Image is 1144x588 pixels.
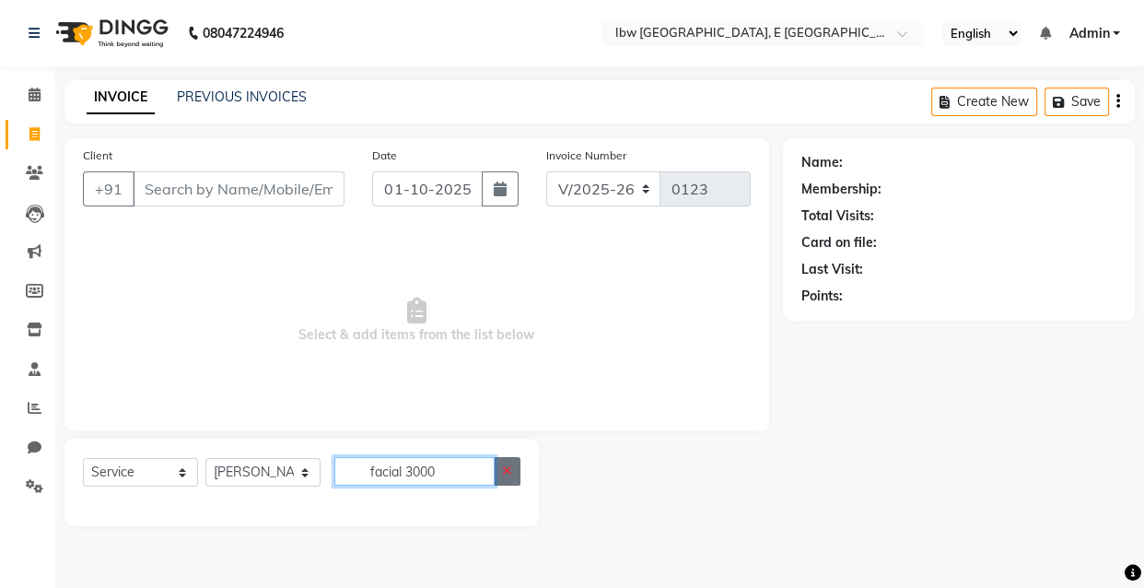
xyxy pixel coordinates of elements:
[133,171,344,206] input: Search by Name/Mobile/Email/Code
[801,287,843,306] div: Points:
[177,88,307,105] a: PREVIOUS INVOICES
[372,147,397,164] label: Date
[801,180,881,199] div: Membership:
[931,88,1037,116] button: Create New
[203,7,284,59] b: 08047224946
[801,153,843,172] div: Name:
[47,7,173,59] img: logo
[1068,24,1109,43] span: Admin
[83,171,134,206] button: +91
[83,147,112,164] label: Client
[801,260,863,279] div: Last Visit:
[801,206,874,226] div: Total Visits:
[1045,88,1109,116] button: Save
[87,81,155,114] a: INVOICE
[83,229,751,413] span: Select & add items from the list below
[334,457,495,486] input: Search or Scan
[801,233,877,253] div: Card on file:
[546,147,626,164] label: Invoice Number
